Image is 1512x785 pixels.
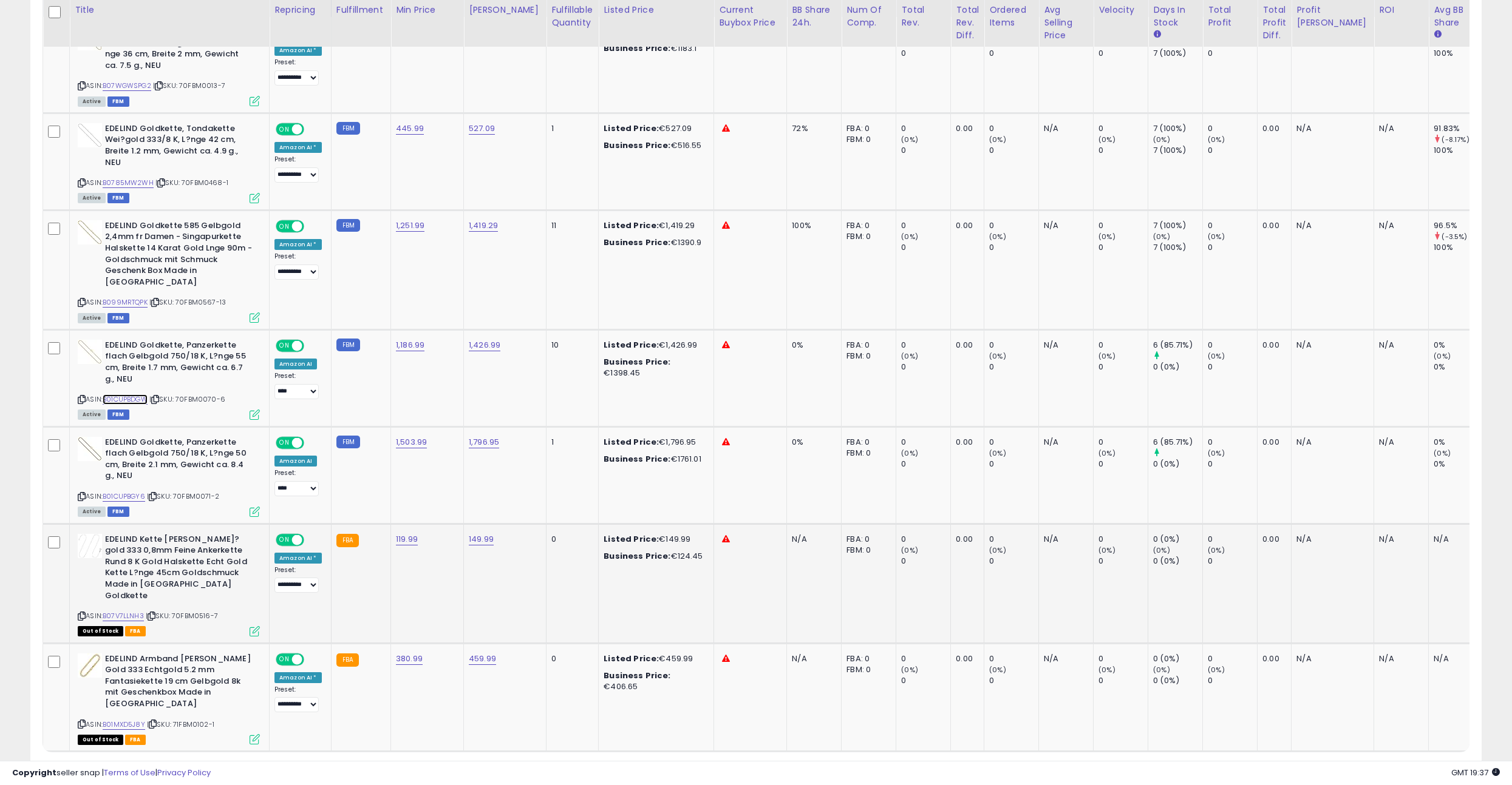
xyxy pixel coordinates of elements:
[105,26,253,74] b: EDELIND Goldkette, Ankerkette diamantiert Gelbgold 585 / 14K, L?nge 36 cm, Breite 2 mm, Gewicht c...
[792,123,832,134] div: 72%
[469,533,494,545] a: 149.99
[989,232,1006,241] small: (0%)
[604,453,670,465] b: Business Price:
[846,220,887,231] div: FBA: 0
[1098,437,1148,448] div: 0
[1044,437,1084,448] div: N/A
[551,123,589,134] div: 1
[604,237,704,248] div: €1390.9
[989,145,1038,156] div: 0
[1434,340,1483,351] div: 0%
[989,4,1034,29] div: Ordered Items
[1153,220,1202,231] div: 7 (100%)
[1098,534,1148,545] div: 0
[1296,534,1364,545] div: N/A
[989,135,1006,144] small: (0%)
[1208,135,1225,144] small: (0%)
[1098,362,1148,372] div: 0
[901,675,950,686] div: 0
[1153,123,1202,134] div: 7 (100%)
[901,362,950,372] div: 0
[989,123,1038,134] div: 0
[604,140,704,151] div: €516.55
[1434,653,1474,664] div: N/A
[274,469,322,496] div: Preset:
[1044,4,1088,42] div: Avg Selling Price
[105,220,253,291] b: EDELIND Goldkette 585 Gelbgold 2,4mm fr Damen - Singapurkette Halskette 14 Karat Gold Lnge 90m - ...
[1434,437,1483,448] div: 0%
[469,220,498,232] a: 1,419.29
[1208,437,1257,448] div: 0
[1434,351,1451,361] small: (0%)
[1434,459,1483,470] div: 0%
[1098,545,1115,555] small: (0%)
[469,436,499,448] a: 1,796.95
[989,351,1006,361] small: (0%)
[78,220,102,244] img: 41hVV+AI1cL._SL40_.jpg
[336,653,359,667] small: FBA
[78,340,102,364] img: 41V7bZUhr5L._SL40_.jpg
[1153,4,1197,29] div: Days In Stock
[336,219,360,232] small: FBM
[901,340,950,351] div: 0
[1098,351,1115,361] small: (0%)
[1434,534,1474,545] div: N/A
[78,193,106,203] span: All listings currently available for purchase on Amazon
[103,719,145,730] a: B01MXD5J8Y
[336,4,386,16] div: Fulfillment
[901,437,950,448] div: 0
[153,81,225,90] span: | SKU: 70FBM0013-7
[107,409,129,420] span: FBM
[604,653,704,664] div: €459.99
[956,4,979,42] div: Total Rev. Diff.
[604,220,704,231] div: €1,419.29
[846,437,887,448] div: FBA: 0
[1153,437,1202,448] div: 6 (85.71%)
[277,654,292,664] span: ON
[1262,534,1282,545] div: 0.00
[277,437,292,448] span: ON
[901,242,950,253] div: 0
[1098,459,1148,470] div: 0
[302,221,322,231] span: OFF
[956,437,975,448] div: 0.00
[1098,232,1115,241] small: (0%)
[989,556,1038,567] div: 0
[469,653,496,665] a: 459.99
[1208,242,1257,253] div: 0
[846,351,887,362] div: FBM: 0
[103,178,154,188] a: B0785MW2WH
[1098,556,1148,567] div: 0
[277,124,292,134] span: ON
[901,653,950,664] div: 0
[1153,362,1202,372] div: 0 (0%)
[604,220,659,231] b: Listed Price:
[302,654,322,664] span: OFF
[1208,4,1252,29] div: Total Profit
[75,4,264,16] div: Title
[336,534,359,547] small: FBA
[1296,437,1364,448] div: N/A
[1434,448,1451,458] small: (0%)
[396,4,458,16] div: Min Price
[274,456,317,467] div: Amazon AI
[604,356,670,368] b: Business Price:
[1262,437,1282,448] div: 0.00
[1208,232,1225,241] small: (0%)
[396,123,424,135] a: 445.99
[1153,556,1202,567] div: 0 (0%)
[78,313,106,323] span: All listings currently available for purchase on Amazon
[956,653,975,664] div: 0.00
[901,534,950,545] div: 0
[1434,48,1483,59] div: 100%
[396,653,423,665] a: 380.99
[989,242,1038,253] div: 0
[302,124,322,134] span: OFF
[846,448,887,459] div: FBM: 0
[396,533,418,545] a: 119.99
[551,220,589,231] div: 11
[274,672,322,683] div: Amazon AI *
[396,436,427,448] a: 1,503.99
[78,653,260,743] div: ASIN:
[1098,4,1143,16] div: Velocity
